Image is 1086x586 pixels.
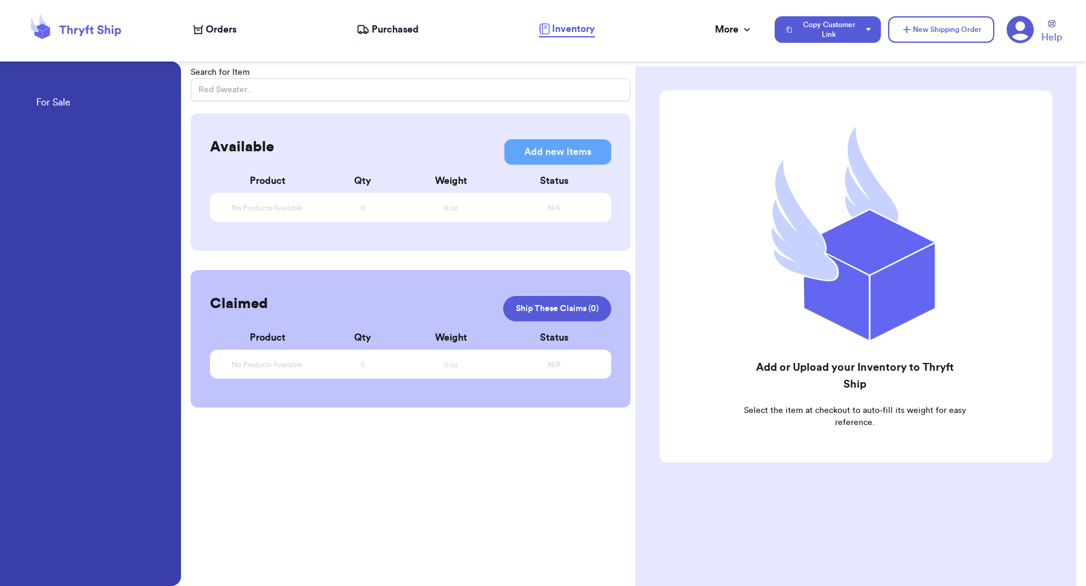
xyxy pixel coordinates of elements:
span: Purchased [372,22,419,37]
input: Red Sweater... [191,78,630,101]
button: New Shipping Order [888,16,994,43]
div: More [715,22,753,37]
div: Status [506,330,602,345]
div: Status [506,174,602,188]
span: 0 [361,361,365,370]
span: N/A [548,361,560,370]
h2: Available [210,137,274,157]
span: 0 [361,204,365,213]
div: Product [220,330,315,345]
span: Help [1041,30,1062,45]
a: For Sale [36,95,71,112]
span: 0 oz [444,361,458,370]
p: Select the item at checkout to auto-fill its weight for easy reference. [743,405,966,429]
a: Ship These Claims (0) [503,296,611,321]
span: Orders [206,22,237,37]
span: No Products Available [232,204,303,213]
h2: Claimed [210,294,268,313]
span: N/A [548,204,560,213]
a: Inventory [539,22,595,37]
span: No Products Available [232,361,303,370]
div: Product [220,174,315,188]
a: Purchased [357,22,419,37]
div: Weight [396,330,506,345]
span: Inventory [552,22,595,36]
a: Orders [193,22,237,37]
h2: Add or Upload your Inventory to Thryft Ship [743,359,966,392]
div: Qty [315,174,410,188]
button: Copy Customer Link [775,16,881,43]
a: Help [1041,20,1062,45]
div: Qty [315,330,410,345]
div: Weight [396,174,506,188]
p: Search for Item [191,66,630,78]
span: 0 oz [444,204,458,213]
button: Add new Items [504,139,611,165]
